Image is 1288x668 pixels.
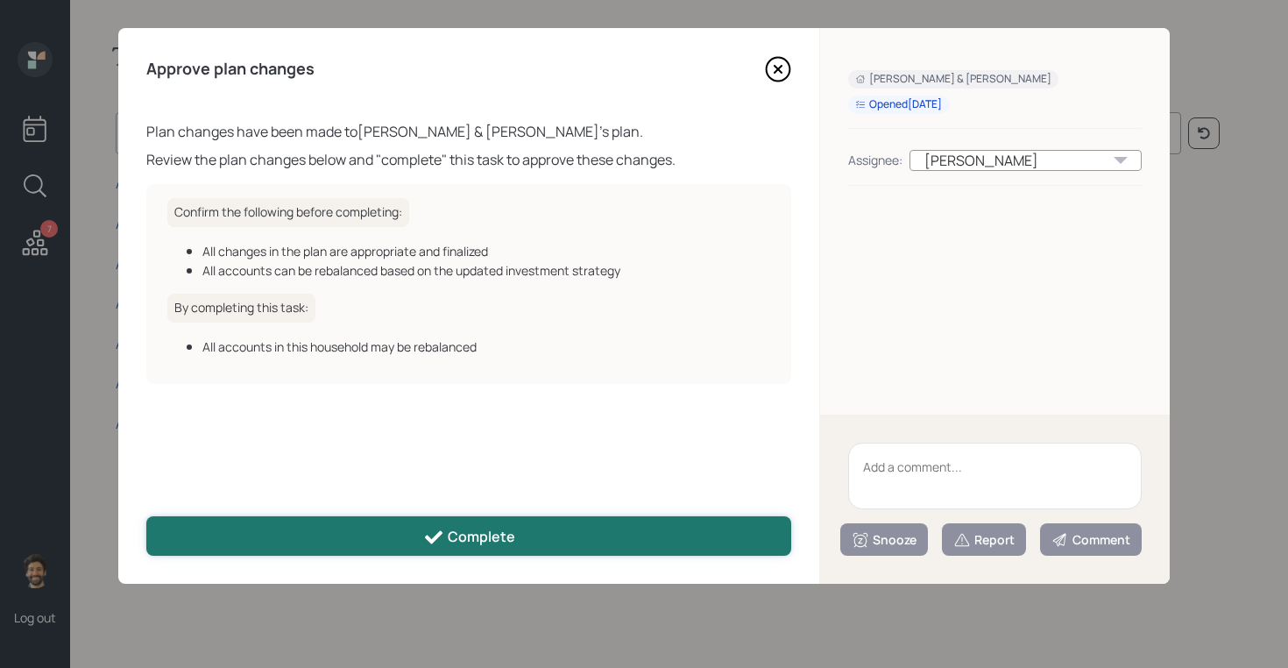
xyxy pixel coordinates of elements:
[852,531,916,549] div: Snooze
[202,261,770,280] div: All accounts can be rebalanced based on the updated investment strategy
[909,150,1142,171] div: [PERSON_NAME]
[167,198,409,227] h6: Confirm the following before completing:
[146,121,791,142] div: Plan changes have been made to [PERSON_NAME] & [PERSON_NAME] 's plan.
[146,60,315,79] h4: Approve plan changes
[855,97,942,112] div: Opened [DATE]
[202,338,770,356] div: All accounts in this household may be rebalanced
[146,516,791,556] button: Complete
[953,531,1015,549] div: Report
[848,151,902,169] div: Assignee:
[1040,523,1142,556] button: Comment
[202,242,770,260] div: All changes in the plan are appropriate and finalized
[423,527,515,548] div: Complete
[855,72,1051,87] div: [PERSON_NAME] & [PERSON_NAME]
[942,523,1026,556] button: Report
[840,523,928,556] button: Snooze
[146,149,791,170] div: Review the plan changes below and "complete" this task to approve these changes.
[1051,531,1130,549] div: Comment
[167,294,315,323] h6: By completing this task:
